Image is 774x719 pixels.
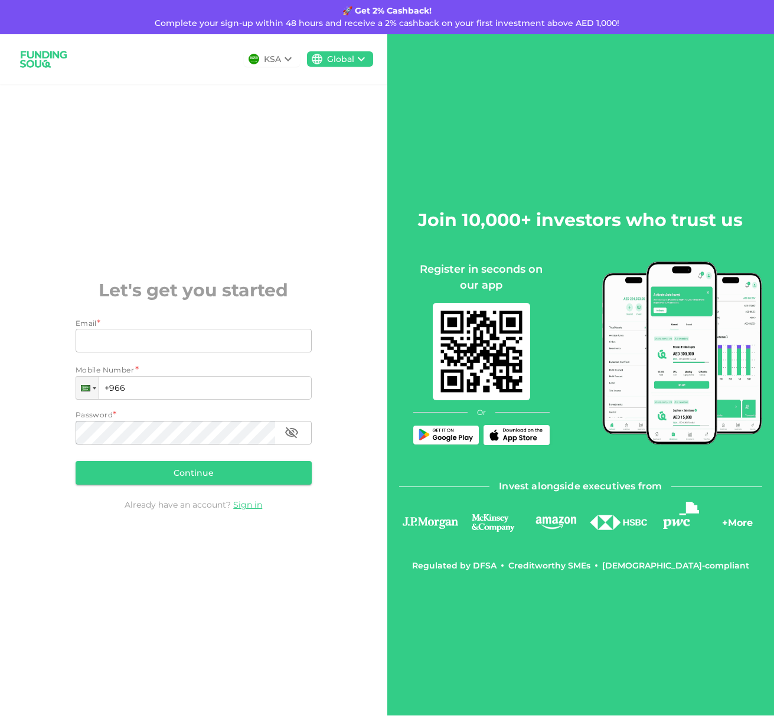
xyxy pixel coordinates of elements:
img: logo [663,502,699,529]
img: flag-sa.b9a346574cdc8950dd34b50780441f57.svg [249,54,259,64]
div: Register in seconds on our app [413,262,550,293]
div: Creditworthy SMEs [508,560,590,571]
div: Global [327,53,354,66]
span: Or [477,407,486,418]
div: [DEMOGRAPHIC_DATA]-compliant [602,560,749,571]
span: Email [76,319,97,328]
div: KSA [264,53,281,66]
div: Regulated by DFSA [412,560,497,571]
img: logo [14,44,73,75]
img: logo [462,512,524,533]
div: + More [722,516,753,536]
img: Play Store [416,429,475,442]
span: Invest alongside executives from [499,478,662,495]
input: password [76,421,275,445]
div: Already have an account? [76,499,312,511]
span: Mobile Number [76,364,134,376]
input: email [76,329,299,352]
a: Sign in [233,499,262,510]
span: Password [76,410,113,419]
img: logo [399,515,462,531]
img: logo [589,515,648,531]
span: Complete your sign-up within 48 hours and receive a 2% cashback on your first investment above AE... [155,18,619,28]
strong: 🚀 Get 2% Cashback! [342,5,432,16]
img: App Store [487,428,546,442]
h2: Let's get you started [76,277,312,303]
button: Continue [76,461,312,485]
img: logo [534,515,578,530]
input: 1 (702) 123-4567 [76,376,312,400]
div: Saudi Arabia: + 966 [76,377,99,399]
img: mobile-app [433,303,530,400]
img: mobile-app [602,262,762,445]
h2: Join 10,000+ investors who trust us [418,207,743,233]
